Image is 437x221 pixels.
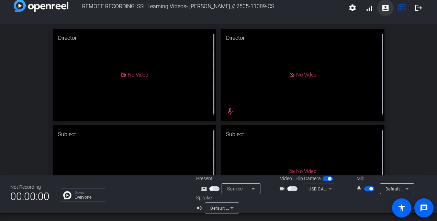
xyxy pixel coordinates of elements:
div: Subject [221,125,384,144]
mat-icon: message [420,204,428,212]
span: 00:00:00 [10,188,49,205]
mat-icon: mic_none [356,185,364,193]
mat-icon: settings [348,4,357,12]
mat-icon: account_box [381,4,390,12]
div: Mic [350,175,418,182]
img: Chat Icon [63,191,71,199]
div: Speaker [196,194,237,201]
div: Subject [53,125,216,144]
div: Not Recording [10,184,49,191]
span: Source [227,186,243,191]
div: Present [196,175,265,182]
span: No Video [296,72,316,78]
mat-icon: logout [414,4,423,12]
span: Video [280,175,292,182]
mat-icon: screen_share_outline [201,185,209,193]
span: No Video [296,168,316,174]
mat-icon: videocam_outline [279,185,287,193]
mat-icon: grid_on [398,4,406,12]
div: Director [53,29,216,47]
p: Everyone [75,195,102,199]
span: No Video [128,72,148,78]
span: Default - Speakers (5- Logi USB Headset) (046d:0a8f) [210,205,317,211]
div: Director [221,29,384,47]
mat-icon: volume_up [196,204,204,212]
p: Group [75,191,102,194]
mat-icon: accessibility [397,204,406,212]
span: Flip Camera [295,175,321,182]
